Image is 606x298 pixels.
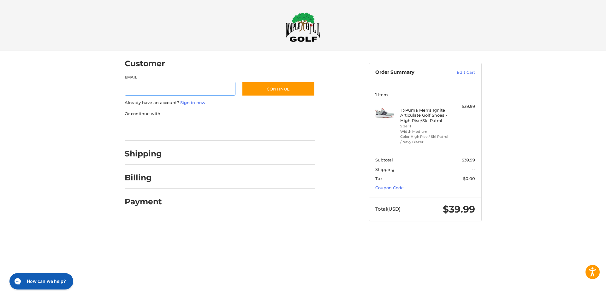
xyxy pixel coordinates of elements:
[450,103,475,110] div: $39.99
[400,124,449,129] li: Size 11
[375,92,475,97] h3: 1 Item
[125,197,162,207] h2: Payment
[229,123,277,134] iframe: PayPal-venmo
[125,100,315,106] p: Already have an account?
[472,167,475,172] span: --
[125,173,162,183] h2: Billing
[375,167,395,172] span: Shipping
[6,271,75,292] iframe: Gorgias live chat messenger
[443,203,475,215] span: $39.99
[463,176,475,181] span: $0.00
[375,185,404,190] a: Coupon Code
[443,69,475,76] a: Edit Cart
[125,149,162,159] h2: Shipping
[122,123,170,134] iframe: PayPal-paypal
[400,134,449,144] li: Color High Rise / Ski Patrol / Navy Blazer
[375,157,393,162] span: Subtotal
[400,129,449,134] li: Width Medium
[125,59,165,68] h2: Customer
[180,100,205,105] a: Sign in now
[176,123,223,134] iframe: PayPal-paylater
[375,176,383,181] span: Tax
[242,82,315,96] button: Continue
[375,206,401,212] span: Total (USD)
[400,108,449,123] h4: 1 x Puma Men's Ignite Articulate Golf Shoes - High Rise/Ski Patrol
[125,111,315,117] p: Or continue with
[462,157,475,162] span: $39.99
[375,69,443,76] h3: Order Summary
[286,12,320,42] img: Maple Hill Golf
[125,74,236,80] label: Email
